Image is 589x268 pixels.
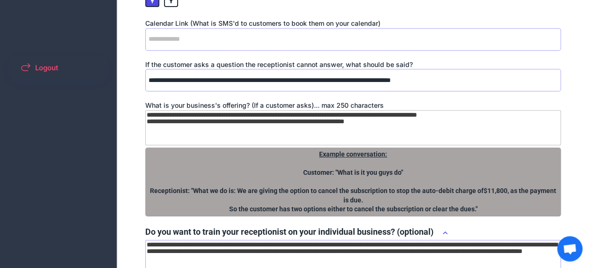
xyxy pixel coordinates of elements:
div: Calendar Link (What is SMS'd to customers to book them on your calendar) [145,19,561,28]
span: Logout [35,64,58,71]
u: Example conversation: [319,150,387,158]
font: Do you want to train your receptionist on your individual business? (optional) [145,227,433,237]
div: Customer: "What is it you guys do" Receptionist: "What we do is: We are giving the option to canc... [145,148,561,216]
button: Logout [9,56,108,79]
div: What is your business's offering? (If a customer asks)... max 250 characters [145,101,561,110]
div: If the customer asks a question the receptionist cannot answer, what should be said? [145,60,561,69]
a: Open chat [557,236,582,261]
